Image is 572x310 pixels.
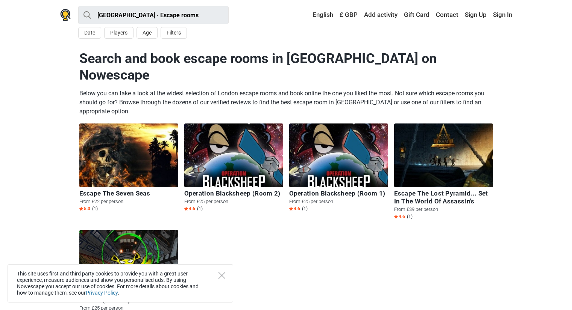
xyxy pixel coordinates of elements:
h6: Operation Blacksheep (Room 1) [289,190,388,197]
span: (1) [197,206,203,212]
span: (1) [92,206,98,212]
img: Operation Blacksheep (Room 1) [289,123,388,187]
p: From £39 per person [394,206,493,213]
div: This site uses first and third party cookies to provide you with a great user experience, measure... [8,264,233,302]
input: try “London” [78,6,229,24]
h1: Search and book escape rooms in [GEOGRAPHIC_DATA] on Nowescape [79,50,493,83]
span: 4.6 [289,206,300,212]
img: Star [79,207,83,211]
a: Sign In [491,8,512,22]
span: (1) [407,214,413,220]
p: From £22 per person [79,198,178,205]
a: Privacy Policy [86,290,118,296]
a: Escape The Seven Seas escape room london Escape The Seven Seas From £22 per person Star5.0 (1) [79,123,178,213]
span: (1) [302,206,308,212]
img: Star [184,207,188,211]
a: Add activity [362,8,399,22]
p: From £25 per person [289,198,388,205]
h6: Operation Blacksheep (Room 2) [184,190,283,197]
a: Gift Card [402,8,431,22]
button: Date [78,27,101,39]
img: Operation Blacksheep (Room 2) [184,123,283,187]
button: Players [104,27,134,39]
a: £ GBP [338,8,360,22]
img: Nowescape logo [60,9,71,21]
img: Plan52 (Room 1) [79,230,178,294]
a: Operation Blacksheep (Room 1) best escape rooms london Operation Blacksheep (Room 1) From £25 per... [289,123,388,213]
img: Star [394,215,398,218]
img: Escape The Seven Seas [79,123,178,187]
a: Contact [434,8,460,22]
a: English [305,8,335,22]
button: Age [137,27,158,39]
p: Below you can take a look at the widest selection of London escape rooms and book online the one ... [79,89,493,116]
a: Escape The Lost Pyramid... Set In The World Of Assassin's Creed Origins! london escape room Escap... [394,123,493,221]
button: Filters [161,27,187,39]
a: Sign Up [463,8,489,22]
img: Star [289,207,293,211]
img: Escape The Lost Pyramid... Set In The World Of Assassin's Creed Origins! [394,123,493,187]
h6: Escape The Seven Seas [79,190,178,197]
img: English [307,12,313,18]
h6: Escape The Lost Pyramid... Set In The World Of Assassin's Creed Origins! [394,190,493,205]
span: 4.6 [394,214,405,220]
button: Close [218,272,225,279]
p: From £25 per person [184,198,283,205]
span: 4.6 [184,206,195,212]
span: 5.0 [79,206,90,212]
a: Operation Blacksheep (Room 2) escape rooms london Operation Blacksheep (Room 2) From £25 per pers... [184,123,283,213]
